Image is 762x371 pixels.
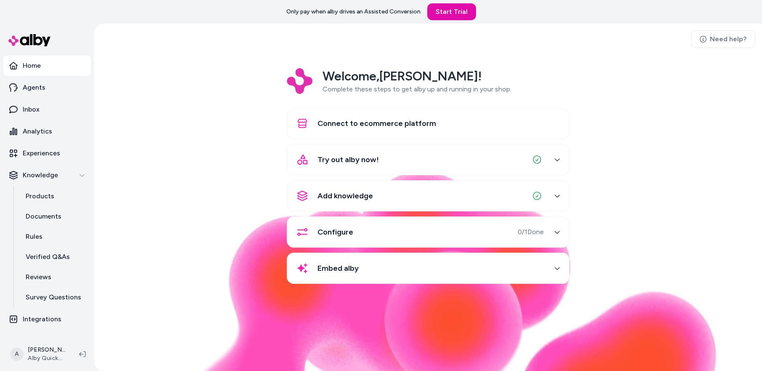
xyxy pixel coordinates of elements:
p: Experiences [23,148,60,158]
button: Configure0/1Done [292,222,564,242]
a: Need help? [691,30,755,48]
p: Verified Q&As [26,252,70,262]
p: Home [23,61,41,71]
p: [PERSON_NAME] [28,346,66,354]
p: Products [26,191,54,201]
span: Connect to ecommerce platform [317,117,436,129]
span: Complete these steps to get alby up and running in your shop. [323,85,511,93]
p: Integrations [23,314,61,324]
a: Inbox [3,99,91,120]
button: A[PERSON_NAME]Alby QuickStart Store [5,341,72,368]
button: Add knowledge [292,186,564,206]
a: Analytics [3,121,91,141]
p: Reviews [26,272,51,282]
a: Documents [17,206,91,227]
a: Survey Questions [17,287,91,307]
span: Add knowledge [317,190,373,202]
button: Try out alby now! [292,149,564,170]
button: Knowledge [3,165,91,185]
a: Experiences [3,143,91,163]
button: Embed alby [292,258,564,278]
a: Verified Q&As [17,247,91,267]
span: Alby QuickStart Store [28,354,66,363]
a: Rules [17,227,91,247]
p: Analytics [23,126,52,136]
a: Start Trial [427,3,476,20]
h2: Welcome, [PERSON_NAME] ! [323,68,511,84]
p: Inbox [23,104,40,115]
a: Integrations [3,309,91,329]
span: Configure [317,226,353,238]
p: Survey Questions [26,292,81,302]
span: Try out alby now! [317,154,379,165]
img: alby Logo [8,34,50,46]
a: Products [17,186,91,206]
a: Reviews [17,267,91,287]
p: Only pay when alby drives an Assisted Conversion [286,8,421,16]
p: Knowledge [23,170,58,180]
p: Rules [26,232,42,242]
button: Connect to ecommerce platform [292,113,564,133]
img: Logo [287,68,312,94]
a: Home [3,56,91,76]
span: Embed alby [317,262,359,274]
p: Documents [26,211,61,222]
p: Agents [23,83,45,93]
a: Agents [3,77,91,98]
span: A [10,347,24,361]
span: 0 / 1 Done [518,227,544,237]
